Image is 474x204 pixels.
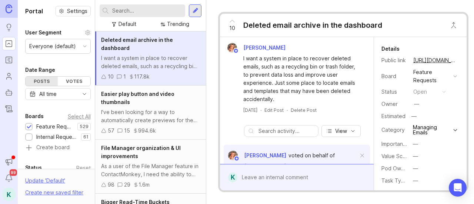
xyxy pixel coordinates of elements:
[138,181,150,189] div: 1.6m
[335,127,347,135] span: View
[95,31,206,86] a: Deleted email archive in the dashboardI want a system in place to recover deleted emails, such as...
[2,37,16,50] a: Portal
[56,6,91,16] button: Settings
[67,7,87,15] span: Settings
[413,68,450,84] div: Feature Requests
[108,127,114,135] div: 57
[95,86,206,140] a: Easier play button and video thumbnailsI've been looking for a way to automatically create previe...
[2,102,16,116] a: Changelog
[264,107,284,113] div: Edit Post
[233,48,239,54] img: member badge
[449,179,467,197] div: Open Intercom Messenger
[244,152,286,158] span: [PERSON_NAME]
[381,177,408,184] label: Task Type
[413,164,418,173] div: —
[381,190,396,196] label: Order
[244,163,286,170] span: [PERSON_NAME]
[414,100,419,108] div: —
[321,125,361,137] button: View
[123,73,126,81] div: 1
[167,20,189,28] div: Trending
[58,77,90,86] div: Votes
[39,90,57,98] div: All time
[6,4,12,13] img: Canny Home
[26,77,58,86] div: Posts
[2,188,16,201] button: K
[381,153,410,159] label: Value Scale
[446,18,461,33] button: Close button
[124,181,130,189] div: 29
[2,53,16,67] a: Roadmaps
[381,72,407,80] div: Board
[223,43,291,53] a: Bronwen W[PERSON_NAME]
[25,177,65,188] div: Update ' Default '
[101,108,200,124] div: I've been looking for a way to automatically create previews for the private videos we use in our...
[83,134,89,140] p: 61
[36,123,74,131] div: Feature Requests
[101,54,200,70] div: I want a system in place to recover deleted emails, such as a recycling bin or trash folder, to p...
[76,166,91,170] div: Reset
[228,173,237,182] div: K
[413,88,427,96] div: open
[134,73,150,81] div: 117.8k
[234,156,240,161] img: member badge
[225,43,240,53] img: Bronwen W
[101,37,173,51] span: Deleted email archive in the dashboard
[36,133,77,141] div: Internal Requests
[25,145,91,151] a: Create board
[112,7,182,15] input: Search...
[291,107,317,113] div: Delete Post
[10,169,17,176] span: 99
[68,114,91,118] div: Select All
[381,126,407,134] div: Category
[243,20,382,30] div: Deleted email archive in the dashboard
[287,107,288,113] div: ·
[118,20,136,28] div: Default
[224,151,286,160] a: Bronwen W[PERSON_NAME]
[243,107,257,113] a: [DATE]
[413,152,418,160] div: —
[413,125,451,135] div: Managing Emails
[2,21,16,34] a: Ideas
[79,91,90,97] svg: toggle icon
[101,162,200,178] div: As a user of the File Manager feature in ContactMonkey, I need the ability to move files into fol...
[80,124,89,130] p: 529
[381,56,407,64] div: Public link
[381,165,419,171] label: Pod Ownership
[413,140,418,148] div: —
[101,145,181,159] span: File Manager organization & UI improvements
[108,181,114,189] div: 98
[25,163,42,172] div: Status
[25,112,44,121] div: Boards
[381,114,405,119] div: Estimated
[108,73,114,81] div: 10
[25,188,83,197] div: Create new saved filter
[381,141,409,147] label: Importance
[138,127,156,135] div: 994.6k
[95,140,206,194] a: File Manager organization & UI improvementsAs a user of the File Manager feature in ContactMonkey...
[381,100,407,108] div: Owner
[413,177,418,185] div: —
[243,44,286,51] span: [PERSON_NAME]
[25,66,55,74] div: Date Range
[2,171,16,185] button: Notifications
[409,111,419,121] div: —
[413,189,418,197] div: —
[124,127,130,135] div: 15
[243,54,358,103] div: I want a system in place to recover deleted emails, such as a recycling bin or trash folder, to p...
[25,28,61,37] div: User Segment
[381,44,400,53] div: Details
[101,91,174,105] span: Easier play button and video thumbnails
[381,88,407,96] div: Status
[244,163,286,171] a: [PERSON_NAME]
[229,24,235,32] span: 10
[260,107,261,113] div: ·
[2,70,16,83] a: Users
[288,151,335,160] div: voted on behalf of
[2,86,16,99] a: Autopilot
[258,127,314,135] input: Search activity...
[25,7,43,16] h1: Portal
[2,155,16,168] button: Announcements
